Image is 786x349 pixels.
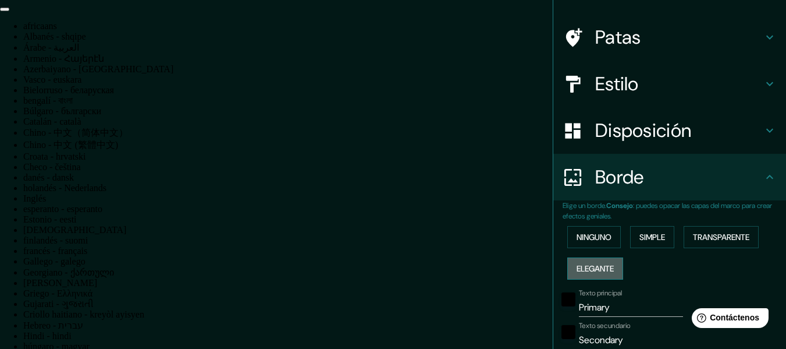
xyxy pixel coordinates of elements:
[606,201,633,210] font: Consejo
[23,225,126,235] font: [DEMOGRAPHIC_DATA]
[567,226,621,248] button: Ninguno
[23,85,114,95] font: Bielorruso - беларуская
[553,107,786,154] div: Disposición
[23,140,118,150] font: Chino - 中文 (繁體中文)
[23,54,104,64] font: Armenio - Հայերէն
[23,204,102,214] font: esperanto - esperanto
[23,288,93,298] font: Griego - Ελληνικά
[23,320,83,330] font: Hebreo - ‎עברית‎
[595,25,641,50] font: Patas
[577,263,614,274] font: Elegante
[579,321,631,330] font: Texto secundario
[682,304,773,336] iframe: Lanzador de widgets de ayuda
[595,72,639,96] font: Estilo
[23,193,46,203] font: Inglés
[23,299,94,309] font: Gujarati - ગુજરાતી
[23,31,86,41] font: Albanés - shqipe
[553,61,786,107] div: Estilo
[23,43,79,52] font: Árabe - ‎العربية‎
[630,226,674,248] button: Simple
[579,288,622,298] font: Texto principal
[553,154,786,200] div: Borde
[553,14,786,61] div: Patas
[23,96,73,105] font: bengalí - বাংলা
[23,235,88,245] font: finlandés - suomi
[23,106,101,116] font: Búlgaro - български
[23,214,77,224] font: Estonio - eesti
[23,64,173,74] font: Azerbaiyano - [GEOGRAPHIC_DATA]
[563,201,606,210] font: Elige un borde.
[23,75,81,84] font: Vasco - euskara
[23,128,128,138] font: Chino - 中文（简体中文）
[563,201,772,221] font: : puedes opacar las capas del marco para crear efectos geniales.
[23,183,106,193] font: holandés - Nederlands
[23,309,144,319] font: Criollo haitiano - kreyòl ayisyen
[23,151,86,161] font: Croata - hrvatski
[23,267,114,277] font: Georgiano - ქართული
[595,165,644,189] font: Borde
[23,117,81,126] font: Catalán - català
[693,232,749,242] font: Transparente
[567,258,623,280] button: Elegante
[23,172,74,182] font: danés - dansk
[23,162,81,172] font: Checo - čeština
[561,292,575,306] button: negro
[23,256,86,266] font: Gallego - galego
[639,232,665,242] font: Simple
[684,226,759,248] button: Transparente
[577,232,611,242] font: Ninguno
[23,246,87,256] font: francés - français
[23,278,97,288] font: [PERSON_NAME]
[23,331,72,341] font: Hindi - hindi
[23,21,57,31] font: africaans
[561,325,575,339] button: negro
[595,118,691,143] font: Disposición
